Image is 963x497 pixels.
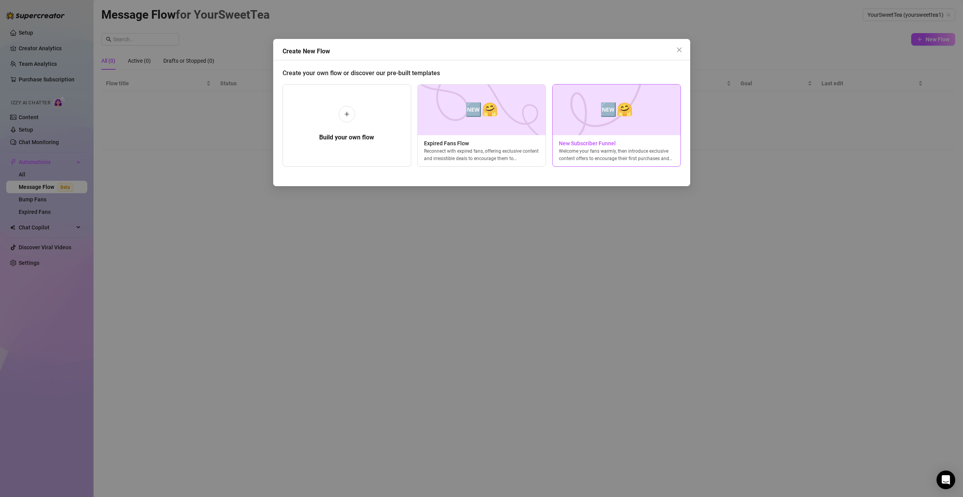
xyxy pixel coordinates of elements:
h5: Build your own flow [319,133,374,142]
span: Close [673,47,686,53]
button: Close [673,44,686,56]
div: Create New Flow [283,47,690,56]
span: Expired Fans Flow [417,139,545,148]
span: Create your own flow or discover our pre-built templates [283,69,440,77]
div: Welcome your fans warmly, then introduce exclusive content offers to encourage their first purcha... [552,148,680,162]
span: 🆕🤗 [465,99,498,120]
span: close [676,47,682,53]
span: plus [344,111,349,117]
div: Open Intercom Messenger [936,471,955,489]
span: 🆕🤗 [600,99,633,120]
span: New Subscriber Funnel [552,139,680,148]
div: Reconnect with expired fans, offering exclusive content and irresistible deals to encourage them ... [417,148,545,162]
